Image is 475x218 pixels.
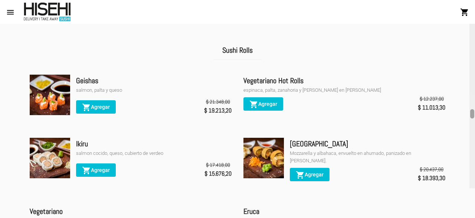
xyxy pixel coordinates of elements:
[213,41,262,60] h2: Sushi Rolls
[206,161,230,169] span: $ 17.418,00
[204,169,232,179] span: $ 15.676,20
[243,87,445,94] div: espinaca, palta, zanahoria y [PERSON_NAME] en [PERSON_NAME]
[243,75,445,87] div: Vegetariano Hot Rolls
[290,168,330,181] button: Agregar
[420,166,443,173] span: $ 20.437,00
[82,103,91,112] mat-icon: shopping_cart
[249,100,258,109] mat-icon: shopping_cart
[76,150,232,157] div: salmon cocido, queso, cubierto de verdeo
[296,172,324,178] span: Agregar
[76,100,116,114] button: Agregar
[76,138,232,150] div: Ikiru
[82,104,110,110] span: Agregar
[418,173,445,183] span: $ 18.393,30
[249,101,277,107] span: Agregar
[243,205,445,217] div: Eruca
[76,75,232,87] div: Geishas
[30,75,70,115] img: b5433355-0e13-481d-99bb-547d1ad4e6d5.jpg
[76,163,116,177] button: Agregar
[243,138,284,178] img: 3f25312f-a101-4dbd-88bd-b2ec673e7fa1.jpg
[6,8,15,17] mat-icon: menu
[204,105,232,116] span: $ 19.213,20
[290,138,445,150] div: [GEOGRAPHIC_DATA]
[460,8,469,17] mat-icon: shopping_cart
[76,87,232,94] div: salmon, palta y queso
[30,205,232,217] div: Vegetariano
[420,95,444,103] span: $ 12.237,00
[206,98,230,105] span: $ 21.348,00
[296,170,305,179] mat-icon: shopping_cart
[30,138,70,178] img: f80b3e12-3deb-4afd-881f-b2cd6e80d5bd.jpg
[243,97,283,111] button: Agregar
[82,166,91,175] mat-icon: shopping_cart
[82,167,110,173] span: Agregar
[290,150,445,165] div: Mozzarella y albahaca, envuelto en ahumado, panizado en [PERSON_NAME].
[418,103,445,113] span: $ 11.013,30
